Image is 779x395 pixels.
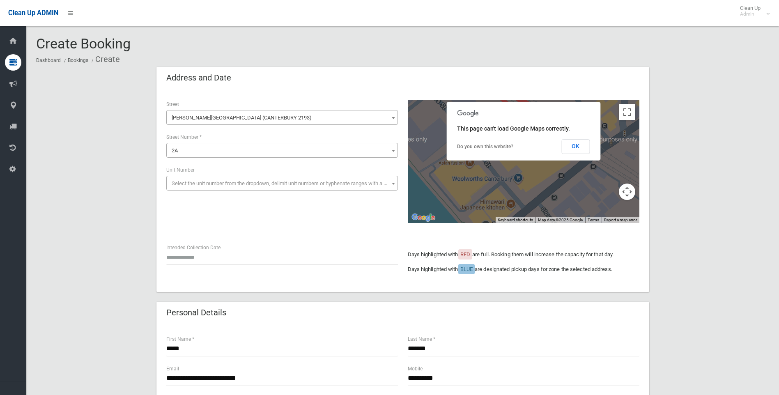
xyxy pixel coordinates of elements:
[168,145,396,156] span: 2A
[156,305,236,321] header: Personal Details
[410,212,437,223] a: Open this area in Google Maps (opens a new window)
[538,218,583,222] span: Map data ©2025 Google
[36,57,61,63] a: Dashboard
[410,212,437,223] img: Google
[166,110,398,125] span: Charles Street (CANTERBURY 2193)
[588,218,599,222] a: Terms (opens in new tab)
[457,144,513,149] a: Do you own this website?
[172,147,178,154] span: 2A
[166,143,398,158] span: 2A
[619,104,635,120] button: Toggle fullscreen view
[561,139,590,154] button: OK
[36,35,131,52] span: Create Booking
[408,264,639,274] p: Days highlighted with are designated pickup days for zone the selected address.
[740,11,761,17] small: Admin
[408,250,639,260] p: Days highlighted with are full. Booking them will increase the capacity for that day.
[619,184,635,200] button: Map camera controls
[460,251,470,257] span: RED
[8,9,58,17] span: Clean Up ADMIN
[457,125,570,132] span: This page can't load Google Maps correctly.
[172,180,401,186] span: Select the unit number from the dropdown, delimit unit numbers or hyphenate ranges with a comma
[736,5,769,17] span: Clean Up
[68,57,88,63] a: Bookings
[460,266,473,272] span: BLUE
[604,218,637,222] a: Report a map error
[156,70,241,86] header: Address and Date
[168,112,396,124] span: Charles Street (CANTERBURY 2193)
[90,52,120,67] li: Create
[498,217,533,223] button: Keyboard shortcuts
